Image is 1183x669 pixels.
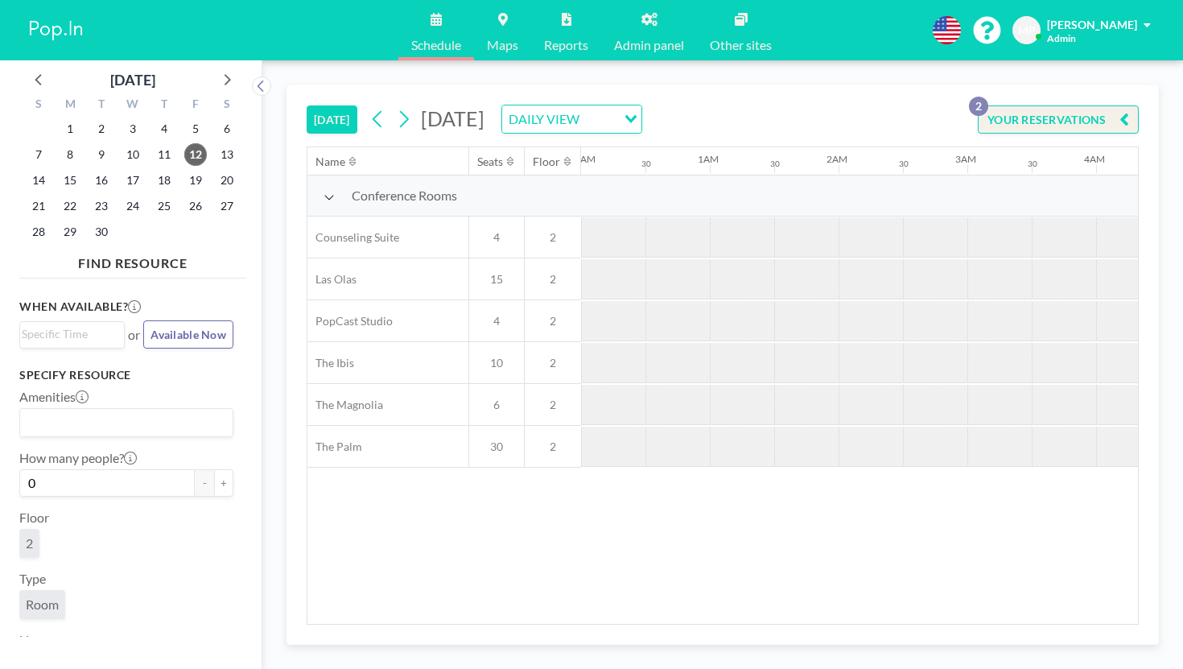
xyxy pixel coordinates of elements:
span: 4 [469,314,524,328]
span: 6 [469,398,524,412]
span: Admin [1047,32,1076,44]
span: Schedule [411,39,461,52]
div: Seats [477,155,503,169]
span: Saturday, September 13, 2025 [216,143,238,166]
span: Saturday, September 20, 2025 [216,169,238,192]
span: Friday, September 12, 2025 [184,143,207,166]
span: 2 [26,535,33,551]
div: 30 [641,159,651,169]
span: Saturday, September 27, 2025 [216,195,238,217]
span: Thursday, September 25, 2025 [153,195,175,217]
button: + [214,469,233,497]
span: 15 [469,272,524,287]
span: Reports [544,39,588,52]
div: Search for option [20,322,124,346]
div: T [148,95,179,116]
input: Search for option [22,412,224,433]
span: Conference Rooms [352,188,457,204]
span: [PERSON_NAME] [1047,18,1137,31]
button: YOUR RESERVATIONS2 [978,105,1139,134]
button: Available Now [143,320,233,349]
span: Sunday, September 21, 2025 [27,195,50,217]
div: 3AM [955,153,976,165]
span: The Ibis [307,356,354,370]
span: or [128,327,140,343]
div: W [117,95,149,116]
span: 10 [469,356,524,370]
button: [DATE] [307,105,357,134]
span: DAILY VIEW [505,109,583,130]
span: Friday, September 26, 2025 [184,195,207,217]
div: 2AM [826,153,847,165]
input: Search for option [584,109,615,130]
span: Counseling Suite [307,230,399,245]
span: Las Olas [307,272,357,287]
span: Tuesday, September 2, 2025 [90,118,113,140]
div: Search for option [20,409,233,436]
span: Thursday, September 4, 2025 [153,118,175,140]
span: 2 [525,440,581,454]
span: Sunday, September 14, 2025 [27,169,50,192]
span: The Palm [307,440,362,454]
span: 30 [469,440,524,454]
label: Amenities [19,389,89,405]
span: Sunday, September 7, 2025 [27,143,50,166]
span: Tuesday, September 23, 2025 [90,195,113,217]
span: 2 [525,398,581,412]
div: 4AM [1084,153,1105,165]
div: S [23,95,55,116]
div: S [211,95,242,116]
div: M [55,95,86,116]
span: Monday, September 8, 2025 [59,143,81,166]
span: Friday, September 19, 2025 [184,169,207,192]
span: Wednesday, September 10, 2025 [122,143,144,166]
span: Room [26,597,59,613]
div: 12AM [569,153,596,165]
span: Wednesday, September 3, 2025 [122,118,144,140]
span: Friday, September 5, 2025 [184,118,207,140]
span: MP [1018,23,1036,38]
span: Saturday, September 6, 2025 [216,118,238,140]
span: Monday, September 1, 2025 [59,118,81,140]
span: Tuesday, September 30, 2025 [90,221,113,243]
span: Sunday, September 28, 2025 [27,221,50,243]
span: Maps [487,39,518,52]
div: Search for option [502,105,641,133]
span: [DATE] [421,106,484,130]
input: Search for option [22,325,115,343]
p: 2 [969,97,988,116]
span: Admin panel [614,39,684,52]
span: Tuesday, September 9, 2025 [90,143,113,166]
label: Floor [19,510,49,526]
span: The Magnolia [307,398,383,412]
div: 30 [770,159,780,169]
span: 2 [525,230,581,245]
h4: FIND RESOURCE [19,249,246,271]
div: 30 [899,159,909,169]
label: Type [19,571,46,587]
span: Monday, September 29, 2025 [59,221,81,243]
button: - [195,469,214,497]
span: 2 [525,356,581,370]
span: 2 [525,314,581,328]
label: Name [19,632,52,648]
img: organization-logo [26,14,87,47]
span: 4 [469,230,524,245]
span: Monday, September 22, 2025 [59,195,81,217]
span: Thursday, September 18, 2025 [153,169,175,192]
div: T [86,95,117,116]
span: Other sites [710,39,772,52]
div: 1AM [698,153,719,165]
div: Floor [533,155,560,169]
span: Wednesday, September 17, 2025 [122,169,144,192]
div: F [179,95,211,116]
label: How many people? [19,450,137,466]
div: 30 [1028,159,1037,169]
h3: Specify resource [19,368,233,382]
span: Thursday, September 11, 2025 [153,143,175,166]
div: [DATE] [110,68,155,91]
span: 2 [525,272,581,287]
span: Available Now [150,328,226,341]
span: Tuesday, September 16, 2025 [90,169,113,192]
span: PopCast Studio [307,314,393,328]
